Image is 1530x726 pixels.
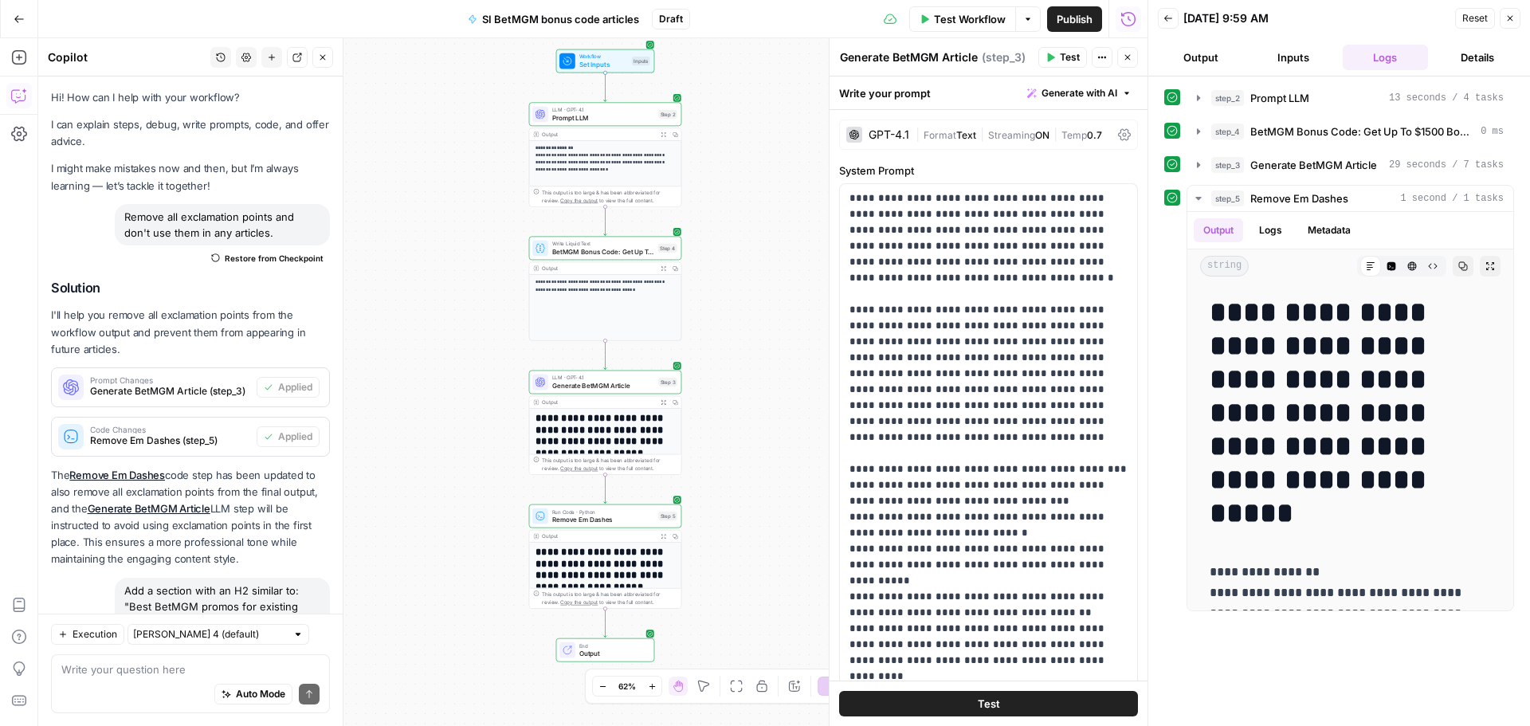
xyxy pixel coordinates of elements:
[1343,45,1429,70] button: Logs
[658,110,677,119] div: Step 2
[1211,157,1244,173] span: step_3
[51,160,330,194] p: I might make mistakes now and then, but I’m always learning — let’s tackle it together!
[552,240,654,248] span: Write Liquid Text
[982,49,1026,65] span: ( step_3 )
[278,430,312,444] span: Applied
[552,106,655,114] span: LLM · GPT-4.1
[90,384,250,398] span: Generate BetMGM Article (step_3)
[529,237,682,341] div: Write Liquid TextBetMGM Bonus Code: Get Up To $1500 Bonus Bets Back for {{ event_title }}Step 4Ou...
[1047,6,1102,32] button: Publish
[579,642,646,649] span: End
[978,696,1000,712] span: Test
[1187,212,1513,610] div: 1 second / 1 tasks
[552,381,655,390] span: Generate BetMGM Article
[658,244,677,253] div: Step 4
[604,206,607,235] g: Edge from step_2 to step_4
[988,129,1035,141] span: Streaming
[1042,86,1117,100] span: Generate with AI
[1211,124,1244,139] span: step_4
[88,502,210,515] a: Generate BetMGM Article
[236,687,285,701] span: Auto Mode
[1187,85,1513,111] button: 13 seconds / 4 tasks
[658,378,677,387] div: Step 3
[51,89,330,106] p: Hi! How can I help with your workflow?
[542,532,654,540] div: Output
[1061,129,1087,141] span: Temp
[830,77,1147,109] div: Write your prompt
[560,465,598,471] span: Copy the output
[1250,157,1377,173] span: Generate BetMGM Article
[542,131,654,139] div: Output
[1200,256,1249,277] span: string
[482,11,639,27] span: SI BetMGM bonus code articles
[1211,90,1244,106] span: step_2
[1389,91,1504,105] span: 13 seconds / 4 tasks
[658,512,677,520] div: Step 5
[1434,45,1520,70] button: Details
[1187,186,1513,211] button: 1 second / 1 tasks
[529,49,682,73] div: WorkflowSet InputsInputs
[1250,190,1348,206] span: Remove Em Dashes
[840,49,978,65] textarea: Generate BetMGM Article
[1400,191,1504,206] span: 1 second / 1 tasks
[1060,50,1080,65] span: Test
[205,249,330,268] button: Restore from Checkpoint
[51,281,330,296] h2: Solution
[73,627,117,642] span: Execution
[604,73,607,101] g: Edge from start to step_2
[604,341,607,370] g: Edge from step_4 to step_3
[1187,119,1513,144] button: 0 ms
[529,638,682,662] div: EndOutput
[579,649,646,658] span: Output
[552,112,655,122] span: Prompt LLM
[976,126,988,142] span: |
[1250,124,1474,139] span: BetMGM Bonus Code: Get Up To $1500 Bonus Bets Back for {{ event_title }}
[257,426,320,447] button: Applied
[604,609,607,638] g: Edge from step_5 to end
[90,434,250,448] span: Remove Em Dashes (step_5)
[659,12,683,26] span: Draft
[1049,126,1061,142] span: |
[552,247,654,257] span: BetMGM Bonus Code: Get Up To $1500 Bonus Bets Back for {{ event_title }}
[278,380,312,394] span: Applied
[90,426,250,434] span: Code Changes
[1298,218,1360,242] button: Metadata
[51,624,124,645] button: Execution
[560,599,598,605] span: Copy the output
[604,475,607,504] g: Edge from step_3 to step_5
[1187,152,1513,178] button: 29 seconds / 7 tasks
[1389,158,1504,172] span: 29 seconds / 7 tasks
[579,53,628,61] span: Workflow
[924,129,956,141] span: Format
[51,116,330,150] p: I can explain steps, debug, write prompts, code, and offer advice.
[839,163,1138,179] label: System Prompt
[115,204,330,245] div: Remove all exclamation points and don't use them in any articles.
[1158,45,1244,70] button: Output
[934,11,1006,27] span: Test Workflow
[632,57,650,65] div: Inputs
[1057,11,1093,27] span: Publish
[552,508,655,516] span: Run Code · Python
[542,591,677,606] div: This output is too large & has been abbreviated for review. to view the full content.
[90,376,250,384] span: Prompt Changes
[458,6,649,32] button: SI BetMGM bonus code articles
[1462,11,1488,26] span: Reset
[48,49,206,65] div: Copilot
[1481,124,1504,139] span: 0 ms
[214,684,292,704] button: Auto Mode
[542,398,654,406] div: Output
[1087,129,1102,141] span: 0.7
[1249,218,1292,242] button: Logs
[542,265,654,273] div: Output
[552,374,655,382] span: LLM · GPT-4.1
[552,515,655,524] span: Remove Em Dashes
[1021,83,1138,104] button: Generate with AI
[542,189,677,205] div: This output is too large & has been abbreviated for review. to view the full content.
[257,377,320,398] button: Applied
[618,680,636,693] span: 62%
[51,467,330,568] p: The code step has been updated to also remove all exclamation points from the final output, and t...
[51,307,330,357] p: I'll help you remove all exclamation points from the workflow output and prevent them from appear...
[1038,47,1087,68] button: Test
[1250,90,1309,106] span: Prompt LLM
[1194,218,1243,242] button: Output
